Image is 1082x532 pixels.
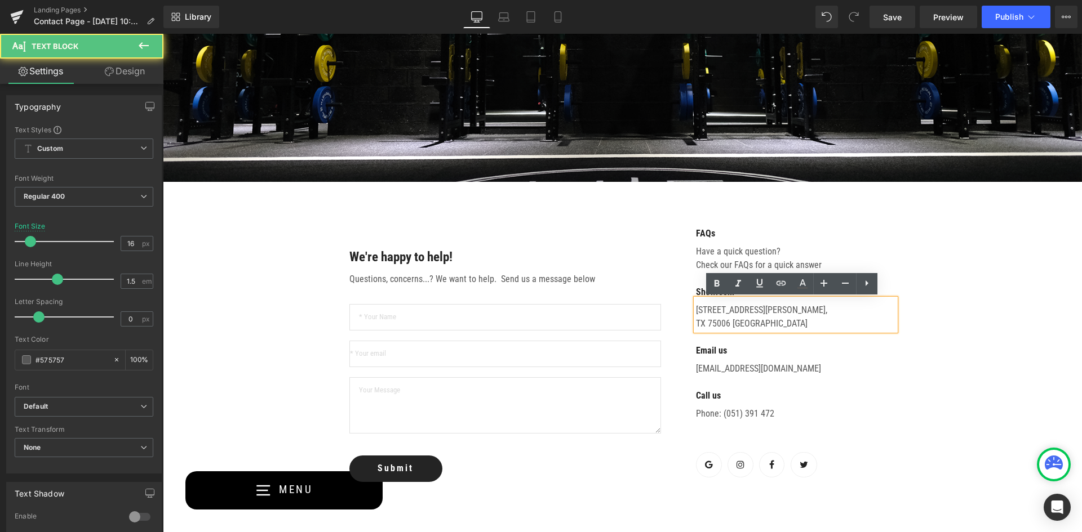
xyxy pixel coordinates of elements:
[982,6,1050,28] button: Publish
[34,17,142,26] span: Contact Page - [DATE] 10:45:33
[37,144,63,154] b: Custom
[185,12,211,22] span: Library
[15,96,61,111] div: Typography
[15,175,153,182] div: Font Weight
[920,6,977,28] a: Preview
[933,11,964,23] span: Preview
[15,125,153,134] div: Text Styles
[533,310,733,324] p: Email us
[15,383,153,391] div: Font
[533,328,733,342] p: [EMAIL_ADDRESS][DOMAIN_NAME]
[533,252,733,265] p: Showroom
[163,6,219,28] a: New Library
[1055,6,1077,28] button: More
[15,298,153,306] div: Letter Spacing
[187,215,498,232] p: We're happy to help!
[842,6,865,28] button: Redo
[544,6,571,28] a: Mobile
[533,270,733,297] p: [STREET_ADDRESS][PERSON_NAME], TX 75006 [GEOGRAPHIC_DATA]
[187,422,280,448] button: Submit
[84,59,166,84] a: Design
[24,192,65,200] b: Regular 400
[533,355,733,369] p: Call us
[533,373,733,400] p: Phone: (051) 391 472
[126,350,153,370] div: %
[142,315,152,323] span: px
[34,6,163,15] a: Landing Pages
[142,278,152,285] span: em
[995,12,1023,21] span: Publish
[533,193,733,207] p: FAQs
[15,336,153,343] div: Text Color
[36,354,108,366] input: Color
[187,239,498,252] p: Questions, concerns...? We want to help. Send us a message below
[15,512,118,524] div: Enable
[815,6,838,28] button: Undo
[883,11,902,23] span: Save
[187,307,498,333] input: * Your email
[490,6,517,28] a: Laptop
[1044,494,1071,521] div: Open Intercom Messenger
[533,211,733,238] p: Have a quick question? Check our FAQs for a quick answer
[517,6,544,28] a: Tablet
[15,426,153,433] div: Text Transform
[32,42,78,51] span: Text Block
[15,482,64,498] div: Text Shadow
[24,443,41,451] b: None
[463,6,490,28] a: Desktop
[15,260,153,268] div: Line Height
[15,222,46,230] div: Font Size
[24,402,48,412] i: Default
[187,270,498,297] input: * Your Name
[142,240,152,247] span: px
